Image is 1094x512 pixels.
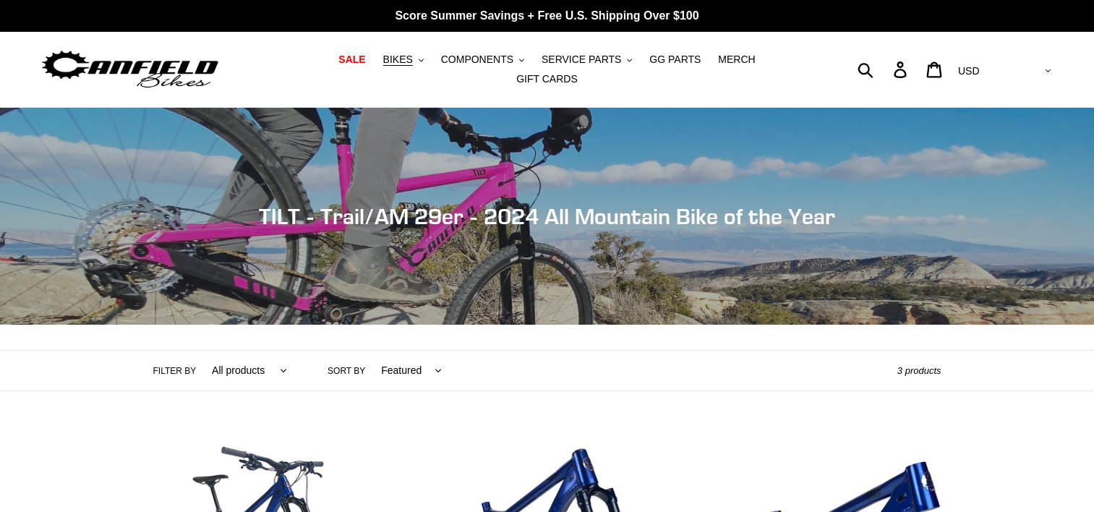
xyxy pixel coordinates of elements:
button: SERVICE PARTS [534,50,639,69]
a: GIFT CARDS [509,69,585,89]
span: TILT - Trail/AM 29er - 2024 All Mountain Bike of the Year [259,203,835,229]
img: Canfield Bikes [40,47,221,93]
label: Filter by [153,364,197,377]
input: Search [866,54,902,85]
button: COMPONENTS [434,50,531,69]
a: SALE [331,50,372,69]
span: GIFT CARDS [516,73,578,85]
span: MERCH [718,54,755,66]
span: BIKES [383,54,413,66]
span: GG PARTS [649,54,701,66]
span: 3 products [897,365,941,376]
span: SERVICE PARTS [542,54,621,66]
label: Sort by [328,364,365,377]
span: COMPONENTS [441,54,513,66]
a: GG PARTS [642,50,708,69]
button: BIKES [376,50,431,69]
a: MERCH [711,50,762,69]
span: SALE [338,54,365,66]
